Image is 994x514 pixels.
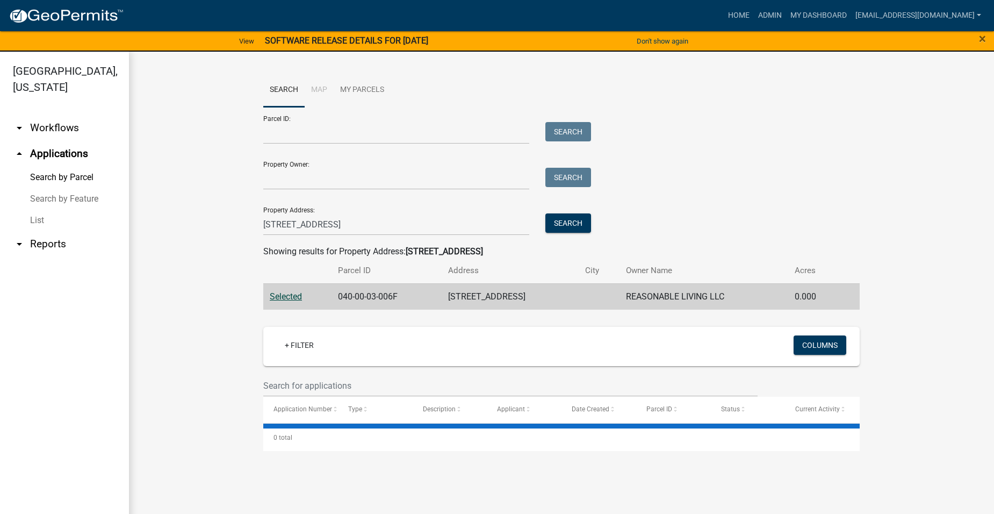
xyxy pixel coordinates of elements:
th: Acres [788,258,840,283]
datatable-header-cell: Application Number [263,397,338,423]
span: Type [348,405,362,413]
span: Description [423,405,456,413]
datatable-header-cell: Description [413,397,487,423]
td: [STREET_ADDRESS] [442,283,579,310]
span: Application Number [273,405,332,413]
datatable-header-cell: Parcel ID [636,397,711,423]
th: Owner Name [620,258,788,283]
i: arrow_drop_down [13,238,26,251]
i: arrow_drop_down [13,122,26,134]
button: Search [545,213,591,233]
a: + Filter [276,335,322,355]
span: Status [721,405,740,413]
datatable-header-cell: Type [338,397,413,423]
th: Parcel ID [332,258,442,283]
a: Home [724,5,754,26]
input: Search for applications [263,375,758,397]
a: My Dashboard [786,5,851,26]
a: [EMAIL_ADDRESS][DOMAIN_NAME] [851,5,985,26]
datatable-header-cell: Date Created [561,397,636,423]
td: 040-00-03-006F [332,283,442,310]
td: 0.000 [788,283,840,310]
th: Address [442,258,579,283]
div: 0 total [263,424,860,451]
a: Admin [754,5,786,26]
strong: SOFTWARE RELEASE DETAILS FOR [DATE] [265,35,428,46]
button: Close [979,32,986,45]
span: × [979,31,986,46]
div: Showing results for Property Address: [263,245,860,258]
strong: [STREET_ADDRESS] [406,246,483,256]
button: Columns [794,335,846,355]
datatable-header-cell: Applicant [487,397,561,423]
datatable-header-cell: Current Activity [785,397,860,423]
span: Current Activity [795,405,840,413]
a: View [235,32,258,50]
span: Parcel ID [646,405,672,413]
datatable-header-cell: Status [711,397,786,423]
span: Applicant [497,405,525,413]
button: Search [545,122,591,141]
a: Search [263,73,305,108]
a: My Parcels [334,73,391,108]
i: arrow_drop_up [13,147,26,160]
td: REASONABLE LIVING LLC [620,283,788,310]
th: City [579,258,620,283]
a: Selected [270,291,302,302]
button: Don't show again [632,32,693,50]
span: Date Created [572,405,609,413]
button: Search [545,168,591,187]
